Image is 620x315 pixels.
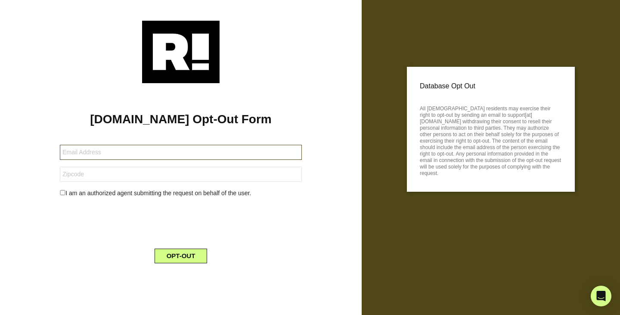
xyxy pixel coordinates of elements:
[155,249,208,263] button: OPT-OUT
[53,189,308,198] div: I am an authorized agent submitting the request on behalf of the user.
[60,167,302,182] input: Zipcode
[420,80,562,93] p: Database Opt Out
[13,112,349,127] h1: [DOMAIN_NAME] Opt-Out Form
[420,103,562,177] p: All [DEMOGRAPHIC_DATA] residents may exercise their right to opt-out by sending an email to suppo...
[591,286,611,306] div: Open Intercom Messenger
[115,205,246,238] iframe: reCAPTCHA
[60,145,302,160] input: Email Address
[142,21,220,83] img: Retention.com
